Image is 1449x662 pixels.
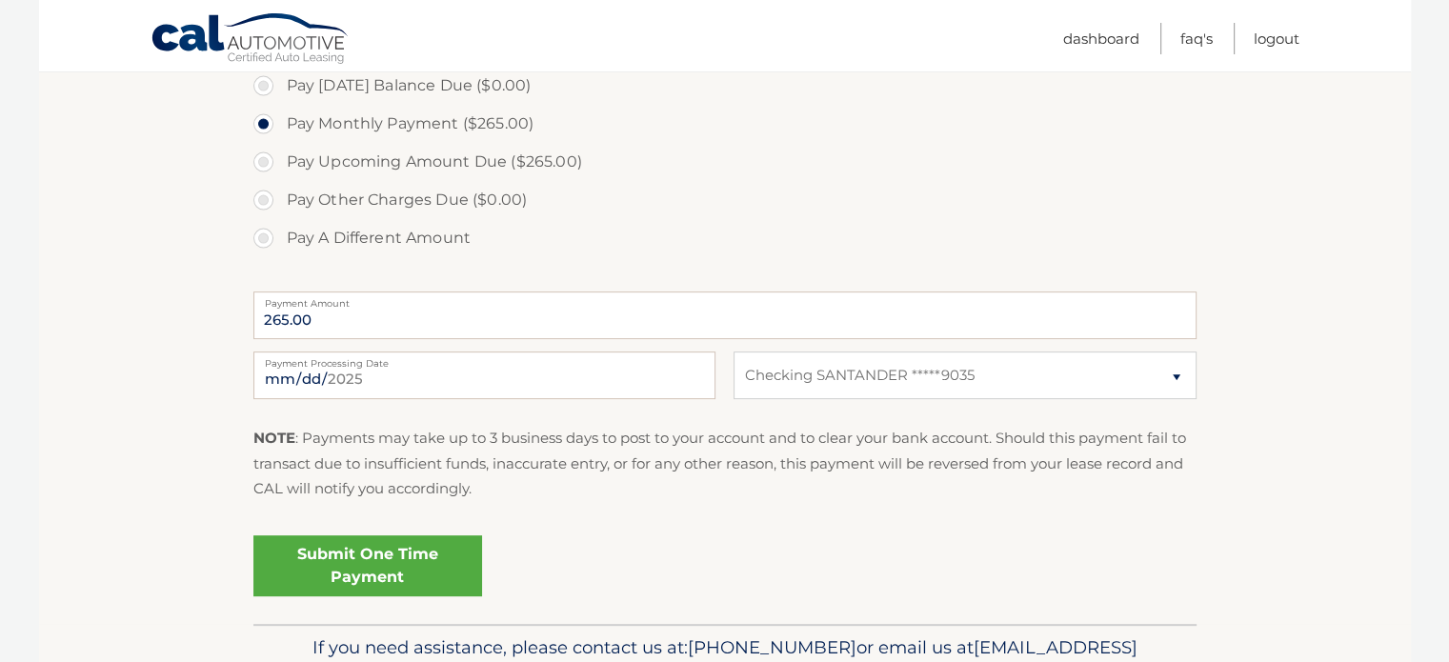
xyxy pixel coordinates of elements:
[1180,23,1213,54] a: FAQ's
[151,12,351,68] a: Cal Automotive
[253,181,1197,219] label: Pay Other Charges Due ($0.00)
[253,291,1197,339] input: Payment Amount
[253,105,1197,143] label: Pay Monthly Payment ($265.00)
[253,291,1197,307] label: Payment Amount
[253,535,482,596] a: Submit One Time Payment
[688,636,856,658] span: [PHONE_NUMBER]
[253,67,1197,105] label: Pay [DATE] Balance Due ($0.00)
[253,143,1197,181] label: Pay Upcoming Amount Due ($265.00)
[253,351,715,367] label: Payment Processing Date
[1254,23,1299,54] a: Logout
[1063,23,1139,54] a: Dashboard
[253,426,1197,501] p: : Payments may take up to 3 business days to post to your account and to clear your bank account....
[253,429,295,447] strong: NOTE
[253,219,1197,257] label: Pay A Different Amount
[253,351,715,399] input: Payment Date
